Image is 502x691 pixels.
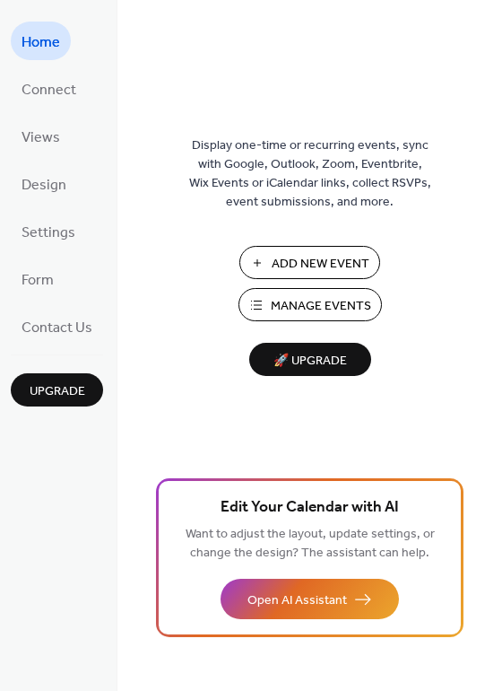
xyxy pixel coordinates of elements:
[11,117,71,155] a: Views
[11,373,103,407] button: Upgrade
[11,69,87,108] a: Connect
[249,343,371,376] button: 🚀 Upgrade
[22,171,66,199] span: Design
[22,29,60,57] span: Home
[30,382,85,401] span: Upgrade
[22,267,54,294] span: Form
[238,288,382,321] button: Manage Events
[11,22,71,60] a: Home
[22,314,92,342] span: Contact Us
[221,579,399,619] button: Open AI Assistant
[11,259,65,298] a: Form
[22,219,75,247] span: Settings
[22,124,60,152] span: Views
[247,591,347,610] span: Open AI Assistant
[11,212,86,250] a: Settings
[260,349,360,373] span: 🚀 Upgrade
[239,246,380,279] button: Add New Event
[11,307,103,345] a: Contact Us
[11,164,77,203] a: Design
[186,522,435,565] span: Want to adjust the layout, update settings, or change the design? The assistant can help.
[271,297,371,316] span: Manage Events
[272,255,369,274] span: Add New Event
[22,76,76,104] span: Connect
[189,136,431,212] span: Display one-time or recurring events, sync with Google, Outlook, Zoom, Eventbrite, Wix Events or ...
[221,495,399,520] span: Edit Your Calendar with AI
